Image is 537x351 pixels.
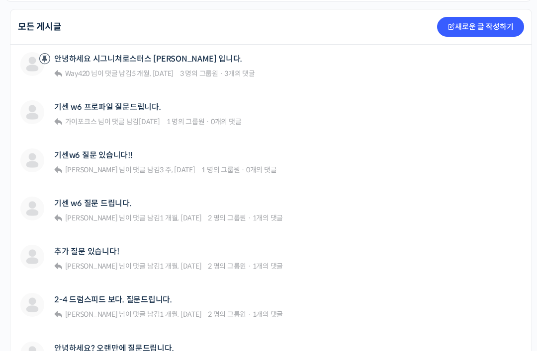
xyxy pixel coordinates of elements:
[64,69,89,78] a: Way420
[65,117,97,126] span: 가이포크스
[64,310,202,319] span: 님이 댓글 남김
[206,117,209,126] span: ·
[64,165,195,174] span: 님이 댓글 남김
[54,199,132,208] a: 기센 w6 질문 드립니다.
[248,213,251,222] span: ·
[64,165,118,174] a: [PERSON_NAME]
[64,213,118,222] a: [PERSON_NAME]
[54,247,119,256] a: 추가 질문 있습니다!
[248,262,251,271] span: ·
[208,262,246,271] span: 2 명의 그룹원
[132,69,174,78] a: 5 개월, [DATE]
[180,69,218,78] span: 3 명의 그룹원
[160,262,201,271] a: 1 개월, [DATE]
[64,117,160,126] span: 님이 댓글 남김
[66,269,128,293] a: チャット
[437,17,524,37] a: 새로운 글 작성하기
[208,213,246,222] span: 2 명의 그룹원
[54,150,133,160] a: 기센w6 질문 있습니다!!
[65,262,118,271] span: [PERSON_NAME]
[160,213,201,222] a: 1 개월, [DATE]
[65,310,118,319] span: [PERSON_NAME]
[54,102,161,112] a: 기센 w6 프로파일 질문드립니다.
[201,165,240,174] span: 1 명의 그룹원
[64,310,118,319] a: [PERSON_NAME]
[65,213,118,222] span: [PERSON_NAME]
[128,269,191,293] a: 設定
[253,213,283,222] span: 1개의 댓글
[160,165,195,174] a: 3 주, [DATE]
[25,283,43,291] span: ホーム
[54,295,172,304] a: 2-4 드럼스피드 보다. 질문드립니다.
[248,310,251,319] span: ·
[160,310,201,319] a: 1 개월, [DATE]
[241,165,245,174] span: ·
[64,262,118,271] a: [PERSON_NAME]
[64,117,97,126] a: 가이포크스
[139,117,160,126] a: [DATE]
[220,69,223,78] span: ·
[64,262,202,271] span: 님이 댓글 남김
[3,269,66,293] a: ホーム
[211,117,242,126] span: 0개의 댓글
[64,213,202,222] span: 님이 댓글 남김
[167,117,205,126] span: 1 명의 그룹원
[154,283,166,291] span: 設定
[253,262,283,271] span: 1개의 댓글
[246,165,277,174] span: 0개의 댓글
[64,69,174,78] span: 님이 댓글 남김
[85,284,109,292] span: チャット
[18,22,62,31] h2: 모든 게시글
[65,165,118,174] span: [PERSON_NAME]
[224,69,255,78] span: 3개의 댓글
[65,69,90,78] span: Way420
[253,310,283,319] span: 1개의 댓글
[54,54,242,64] a: 안녕하세요 시그니쳐로스터스 [PERSON_NAME] 입니다.
[208,310,246,319] span: 2 명의 그룹원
